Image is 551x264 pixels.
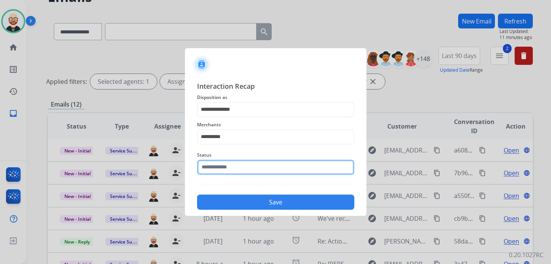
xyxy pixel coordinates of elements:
span: Status [197,151,354,160]
span: Interaction Recap [197,81,354,93]
button: Save [197,195,354,210]
img: contactIcon [193,55,211,74]
p: 0.20.1027RC [509,250,543,259]
span: Merchants [197,120,354,129]
span: Disposition as [197,93,354,102]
